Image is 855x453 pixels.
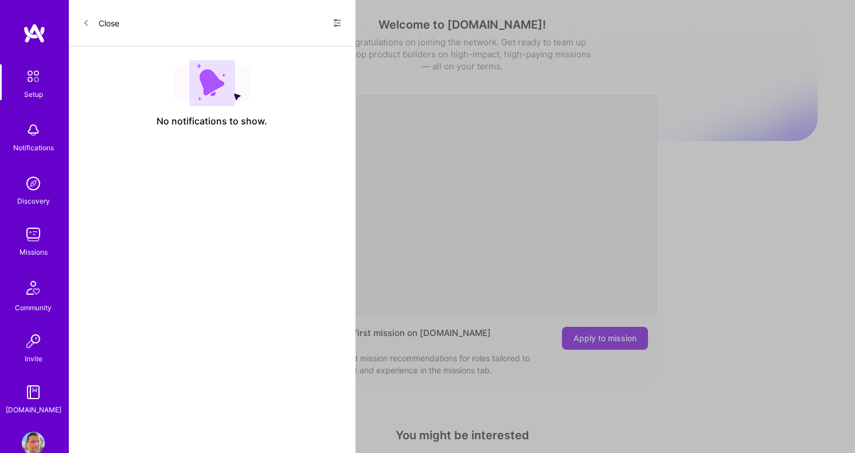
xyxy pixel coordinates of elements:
[23,23,46,44] img: logo
[6,404,61,416] div: [DOMAIN_NAME]
[24,88,43,100] div: Setup
[83,14,119,32] button: Close
[21,64,45,88] img: setup
[22,223,45,246] img: teamwork
[17,195,50,207] div: Discovery
[22,172,45,195] img: discovery
[19,274,47,302] img: Community
[174,60,250,106] img: empty
[25,353,42,365] div: Invite
[19,246,48,258] div: Missions
[22,381,45,404] img: guide book
[15,302,52,314] div: Community
[157,115,268,127] span: No notifications to show.
[22,330,45,353] img: Invite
